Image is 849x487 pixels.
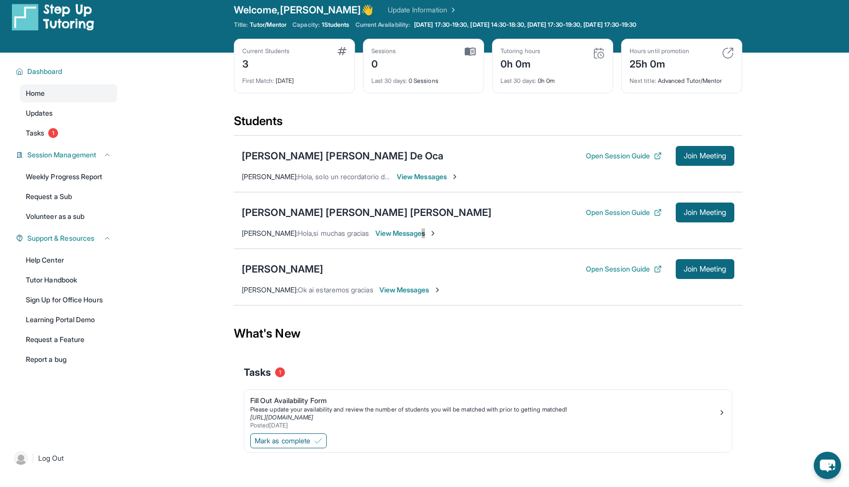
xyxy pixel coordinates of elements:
span: First Match : [242,77,274,84]
a: Tasks1 [20,124,117,142]
img: card [465,47,476,56]
img: Chevron-Right [451,173,459,181]
img: logo [12,3,94,31]
span: Next title : [630,77,656,84]
a: Volunteer as a sub [20,208,117,225]
img: Chevron Right [447,5,457,15]
a: |Log Out [10,447,117,469]
span: [DATE] 17:30-19:30, [DATE] 14:30-18:30, [DATE] 17:30-19:30, [DATE] 17:30-19:30 [414,21,637,29]
span: Dashboard [27,67,63,76]
span: 1 [48,128,58,138]
a: Update Information [388,5,457,15]
a: Home [20,84,117,102]
span: Last 30 days : [500,77,536,84]
a: Weekly Progress Report [20,168,117,186]
a: Help Center [20,251,117,269]
button: Mark as complete [250,433,327,448]
span: [PERSON_NAME] : [242,229,298,237]
div: 0 [371,55,396,71]
a: Report a bug [20,350,117,368]
button: Open Session Guide [586,264,662,274]
a: Updates [20,104,117,122]
button: Join Meeting [676,203,734,222]
img: user-img [14,451,28,465]
div: [DATE] [242,71,347,85]
img: Chevron-Right [433,286,441,294]
span: 1 Students [322,21,350,29]
div: 0 Sessions [371,71,476,85]
img: card [593,47,605,59]
span: [PERSON_NAME] : [242,285,298,294]
a: Request a Feature [20,331,117,348]
span: Hola,si muchas gracias [298,229,369,237]
button: Session Management [23,150,111,160]
a: Fill Out Availability FormPlease update your availability and review the number of students you w... [244,390,732,431]
div: 25h 0m [630,55,689,71]
span: [PERSON_NAME] : [242,172,298,181]
button: Dashboard [23,67,111,76]
div: Posted [DATE] [250,421,718,429]
a: [URL][DOMAIN_NAME] [250,414,313,421]
a: Request a Sub [20,188,117,206]
span: Tutor/Mentor [250,21,286,29]
span: Home [26,88,45,98]
span: Hola, solo un recordatorio de que [PERSON_NAME] la primera sesión de tutoría de [PERSON_NAME] a l... [298,172,659,181]
span: Session Management [27,150,96,160]
span: Title: [234,21,248,29]
span: Tasks [244,365,271,379]
span: Join Meeting [684,209,726,215]
span: Last 30 days : [371,77,407,84]
span: Join Meeting [684,266,726,272]
img: card [722,47,734,59]
div: Please update your availability and review the number of students you will be matched with prior ... [250,406,718,414]
img: card [338,47,347,55]
span: Tasks [26,128,44,138]
button: Open Session Guide [586,208,662,217]
div: 0h 0m [500,55,540,71]
span: Updates [26,108,53,118]
div: Students [234,113,742,135]
span: View Messages [397,172,459,182]
div: Hours until promotion [630,47,689,55]
div: Fill Out Availability Form [250,396,718,406]
span: Mark as complete [255,436,310,446]
img: Chevron-Right [429,229,437,237]
span: Capacity: [292,21,320,29]
button: Support & Resources [23,233,111,243]
div: Sessions [371,47,396,55]
div: [PERSON_NAME] [PERSON_NAME] De Oca [242,149,443,163]
span: View Messages [379,285,441,295]
span: View Messages [375,228,437,238]
a: Learning Portal Demo [20,311,117,329]
div: [PERSON_NAME] [PERSON_NAME] [PERSON_NAME] [242,206,492,219]
span: Ok ai estaremos gracias [298,285,373,294]
span: Log Out [38,453,64,463]
div: Current Students [242,47,289,55]
button: Join Meeting [676,259,734,279]
img: Mark as complete [314,437,322,445]
a: [DATE] 17:30-19:30, [DATE] 14:30-18:30, [DATE] 17:30-19:30, [DATE] 17:30-19:30 [412,21,638,29]
span: Current Availability: [355,21,410,29]
div: Tutoring hours [500,47,540,55]
button: Join Meeting [676,146,734,166]
a: Sign Up for Office Hours [20,291,117,309]
span: Welcome, [PERSON_NAME] 👋 [234,3,374,17]
span: 1 [275,367,285,377]
div: [PERSON_NAME] [242,262,323,276]
a: Tutor Handbook [20,271,117,289]
div: 0h 0m [500,71,605,85]
span: | [32,452,34,464]
button: chat-button [814,452,841,479]
span: Join Meeting [684,153,726,159]
div: What's New [234,312,742,355]
div: Advanced Tutor/Mentor [630,71,734,85]
span: Support & Resources [27,233,94,243]
button: Open Session Guide [586,151,662,161]
div: 3 [242,55,289,71]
